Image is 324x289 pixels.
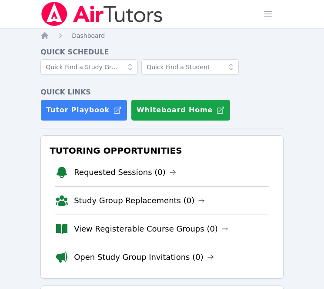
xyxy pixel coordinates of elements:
a: Tutor Playbook [40,99,127,121]
nav: Breadcrumb [40,31,284,40]
button: Whiteboard Home [131,99,230,121]
a: Dashboard [72,31,105,40]
input: Quick Find a Study Group [40,59,138,75]
a: Open Study Group Invitations (0) [74,251,214,263]
span: Dashboard [72,32,105,39]
img: Air Tutors [40,2,164,26]
h4: Quick Schedule [40,47,284,57]
a: View Registerable Course Groups (0) [74,223,228,235]
a: Study Group Replacements (0) [74,195,205,207]
a: Requested Sessions (0) [74,166,176,178]
h4: Quick Links [40,87,284,97]
input: Quick Find a Student [141,59,239,75]
h3: Tutoring Opportunities [48,143,276,158]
